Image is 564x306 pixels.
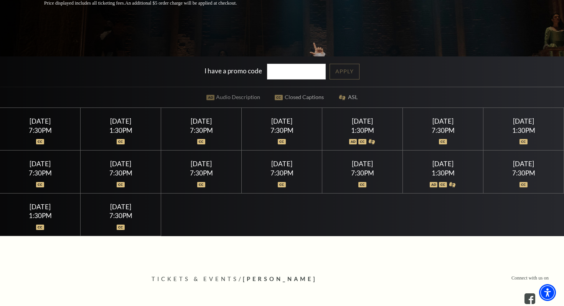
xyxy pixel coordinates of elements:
div: 7:30PM [251,127,313,134]
div: [DATE] [9,203,71,211]
div: 7:30PM [170,170,233,176]
div: 7:30PM [90,170,152,176]
div: 1:30PM [9,212,71,219]
div: 7:30PM [9,127,71,134]
span: Tickets & Events [152,276,239,282]
div: 7:30PM [90,212,152,219]
div: [DATE] [90,117,152,125]
p: Connect with us on [511,275,549,282]
div: [DATE] [251,117,313,125]
label: I have a promo code [204,67,262,75]
div: [DATE] [331,160,394,168]
div: [DATE] [170,117,233,125]
div: [DATE] [412,160,474,168]
div: 7:30PM [170,127,233,134]
div: 7:30PM [251,170,313,176]
div: 7:30PM [493,170,555,176]
p: / [152,275,412,284]
div: [DATE] [493,160,555,168]
a: facebook - open in a new tab [524,293,535,304]
div: 1:30PM [90,127,152,134]
div: [DATE] [251,160,313,168]
div: 1:30PM [331,127,394,134]
div: [DATE] [90,160,152,168]
div: [DATE] [331,117,394,125]
span: An additional $5 order charge will be applied at checkout. [125,0,237,6]
div: 7:30PM [9,170,71,176]
div: [DATE] [170,160,233,168]
div: 1:30PM [493,127,555,134]
div: [DATE] [412,117,474,125]
div: 7:30PM [412,127,474,134]
div: [DATE] [493,117,555,125]
div: [DATE] [90,203,152,211]
div: 1:30PM [412,170,474,176]
div: 7:30PM [331,170,394,176]
div: [DATE] [9,160,71,168]
div: [DATE] [9,117,71,125]
div: Accessibility Menu [539,284,556,301]
span: [PERSON_NAME] [243,276,317,282]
